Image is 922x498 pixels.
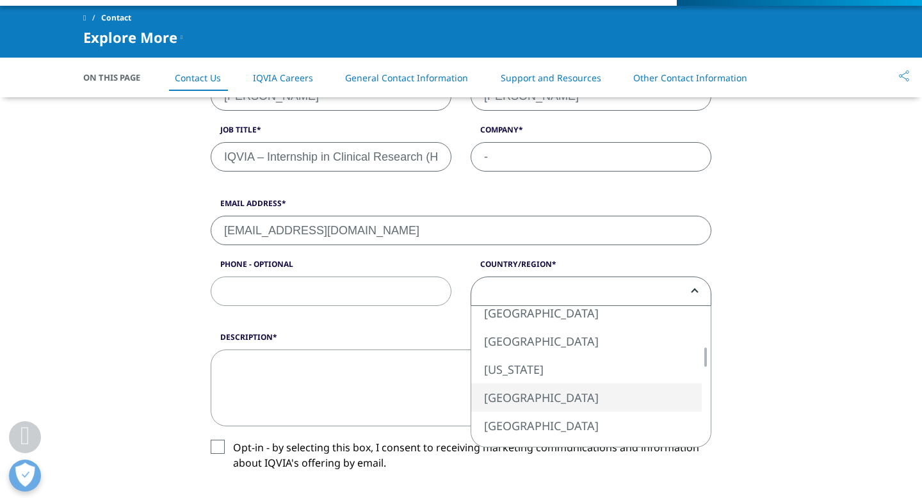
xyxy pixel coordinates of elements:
[471,259,711,277] label: Country/Region
[501,72,601,84] a: Support and Resources
[83,71,154,84] span: On This Page
[83,29,177,45] span: Explore More
[471,327,702,355] li: [GEOGRAPHIC_DATA]
[175,72,221,84] a: Contact Us
[471,412,702,440] li: [GEOGRAPHIC_DATA]
[253,72,313,84] a: IQVIA Careers
[471,124,711,142] label: Company
[471,440,702,468] li: [GEOGRAPHIC_DATA]
[211,440,711,478] label: Opt-in - by selecting this box, I consent to receiving marketing communications and information a...
[471,383,702,412] li: [GEOGRAPHIC_DATA]
[345,72,468,84] a: General Contact Information
[211,259,451,277] label: Phone - Optional
[211,332,711,349] label: Description
[211,124,451,142] label: Job Title
[471,355,702,383] li: [US_STATE]
[101,6,131,29] span: Contact
[471,299,702,327] li: [GEOGRAPHIC_DATA]
[633,72,747,84] a: Other Contact Information
[9,460,41,492] button: Otwórz Preferencje
[211,198,711,216] label: Email Address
